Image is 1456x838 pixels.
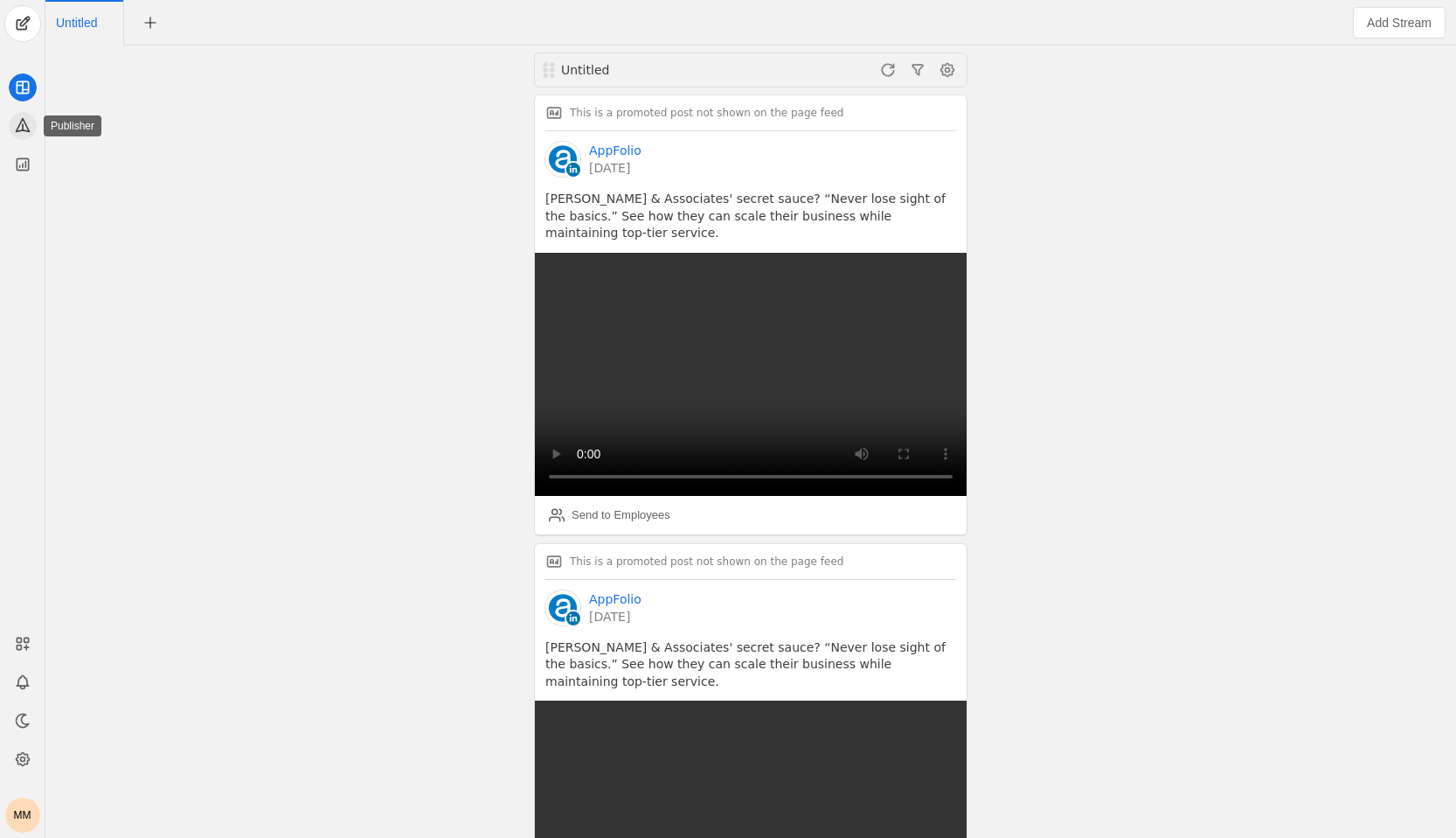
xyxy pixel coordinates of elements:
div: Publisher [44,115,101,136]
a: [DATE] [589,608,641,625]
pre: [PERSON_NAME] & Associates' secret sauce? “Never lose sight of the basics.” See how they can scal... [545,639,956,691]
button: Add Stream [1353,7,1446,38]
app-icon-button: New Tab [135,15,166,29]
a: AppFolio [589,142,641,159]
p: This is a promoted post not shown on the page feed [570,555,843,569]
span: Add Stream [1367,14,1432,31]
a: AppFolio [589,590,641,608]
div: Untitled [561,61,769,79]
pre: [PERSON_NAME] & Associates' secret sauce? “Never lose sight of the basics.” See how they can scal... [545,191,956,242]
p: This is a promoted post not shown on the page feed [570,106,843,120]
span: Click to edit name [56,17,97,29]
button: MM [5,798,40,833]
a: [DATE] [589,159,641,177]
img: cache [545,142,580,177]
img: cache [545,590,580,625]
div: Send to Employees [572,506,670,524]
button: Send to Employees [542,501,677,529]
